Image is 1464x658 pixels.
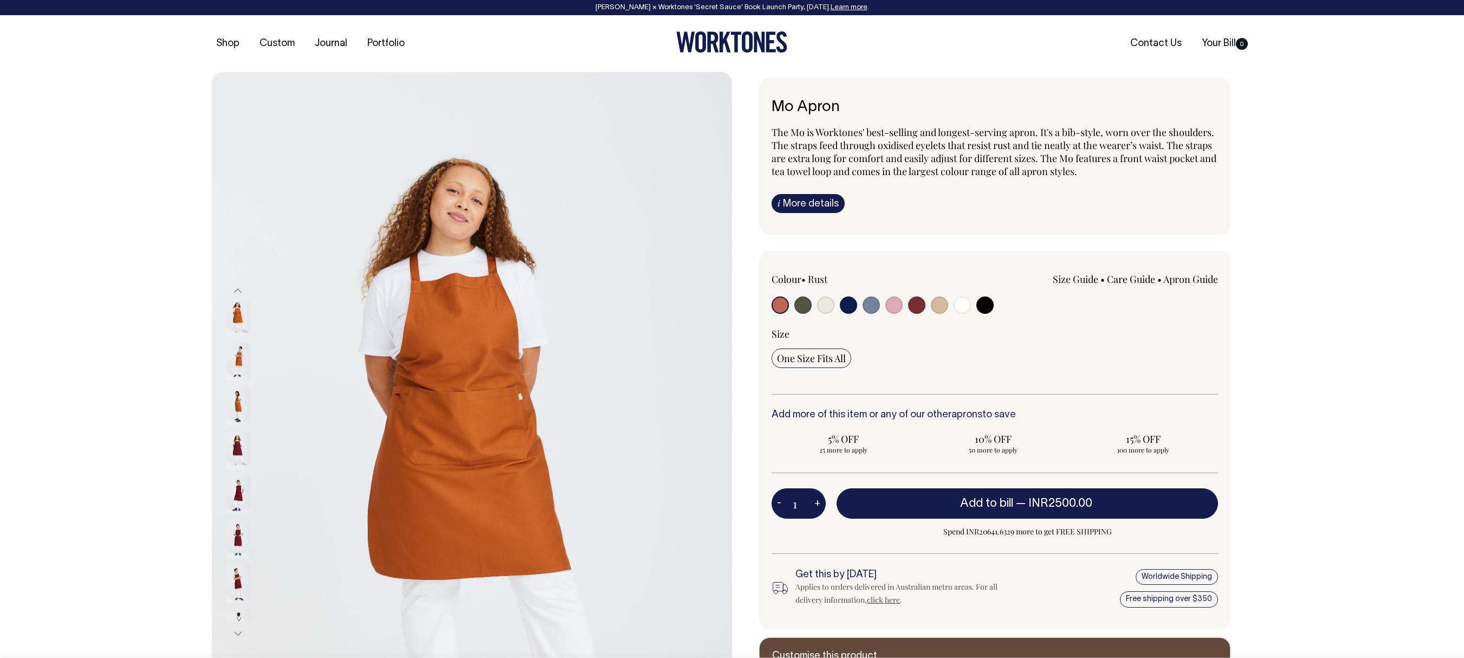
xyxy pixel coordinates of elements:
input: One Size Fits All [772,349,851,368]
span: i [778,197,780,209]
span: One Size Fits All [777,352,846,365]
span: 25 more to apply [777,446,910,454]
a: Portfolio [363,35,409,53]
span: • [1157,273,1162,286]
div: [PERSON_NAME] × Worktones ‘Secret Sauce’ Book Launch Party, [DATE]. . [11,4,1453,11]
h6: Mo Apron [772,99,1218,116]
img: burgundy [226,432,250,470]
img: rust [226,299,250,337]
a: Size Guide [1053,273,1098,286]
span: 5% OFF [777,433,910,446]
img: rust [226,343,250,381]
a: Care Guide [1107,273,1155,286]
label: Rust [808,273,827,286]
span: 100 more to apply [1077,446,1209,454]
img: burgundy [226,521,250,559]
a: click here [867,595,900,605]
div: Colour [772,273,950,286]
img: burgundy [226,476,250,514]
span: • [1100,273,1105,286]
input: 15% OFF 100 more to apply [1071,429,1215,457]
img: burgundy [226,610,250,648]
input: 5% OFF 25 more to apply [772,429,915,457]
span: INR2500.00 [1028,498,1092,509]
a: Shop [212,35,244,53]
h6: Add more of this item or any of our other to save [772,410,1218,421]
span: — [1016,498,1095,509]
a: aprons [951,410,982,420]
button: Next [230,622,246,646]
button: + [809,493,826,514]
span: The Mo is Worktones' best-selling and longest-serving apron. It's a bib-style, worn over the shou... [772,126,1216,178]
button: Previous [230,279,246,303]
span: 10% OFF [927,433,1060,446]
img: burgundy [226,565,250,603]
button: Add to bill —INR2500.00 [837,488,1218,519]
img: rust [226,388,250,425]
a: Apron Guide [1163,273,1218,286]
a: Journal [310,35,352,53]
span: Add to bill [960,498,1013,509]
input: 10% OFF 50 more to apply [922,429,1065,457]
a: Learn more [831,4,867,11]
span: • [801,273,806,286]
span: 15% OFF [1077,433,1209,446]
span: Spend INR20641.6329 more to get FREE SHIPPING [837,525,1218,538]
div: Size [772,327,1218,340]
div: Applies to orders delivered in Australian metro areas. For all delivery information, . [795,580,1015,607]
span: 50 more to apply [927,446,1060,454]
a: Custom [255,35,299,53]
a: Your Bill0 [1197,35,1252,53]
a: Contact Us [1126,35,1186,53]
h6: Get this by [DATE] [795,570,1015,580]
a: iMore details [772,194,845,213]
button: - [772,493,787,514]
span: 0 [1236,38,1248,50]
